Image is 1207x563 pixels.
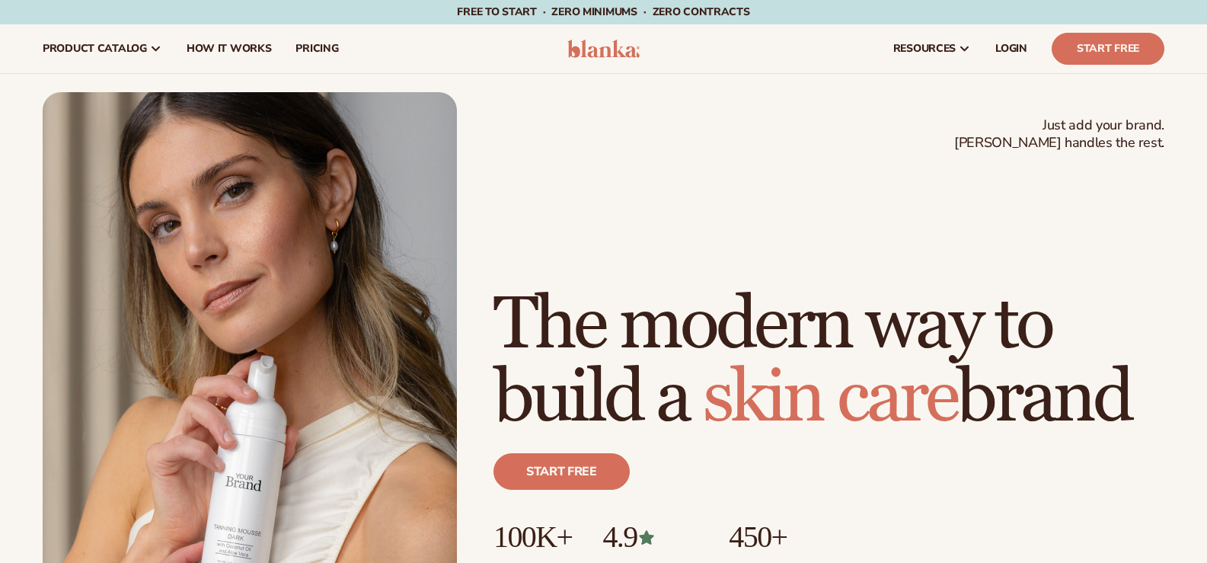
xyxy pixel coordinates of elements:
a: How It Works [174,24,284,73]
span: skin care [703,353,957,443]
p: 4.9 [602,520,698,554]
span: How It Works [187,43,272,55]
span: pricing [295,43,338,55]
p: 450+ [729,520,844,554]
p: 100K+ [493,520,572,554]
a: product catalog [30,24,174,73]
span: LOGIN [995,43,1027,55]
span: resources [893,43,956,55]
a: pricing [283,24,350,73]
a: Start Free [1052,33,1164,65]
a: LOGIN [983,24,1039,73]
h1: The modern way to build a brand [493,289,1164,435]
a: Start free [493,453,630,490]
span: Free to start · ZERO minimums · ZERO contracts [457,5,749,19]
span: product catalog [43,43,147,55]
a: resources [881,24,983,73]
span: Just add your brand. [PERSON_NAME] handles the rest. [954,117,1164,152]
img: logo [567,40,640,58]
